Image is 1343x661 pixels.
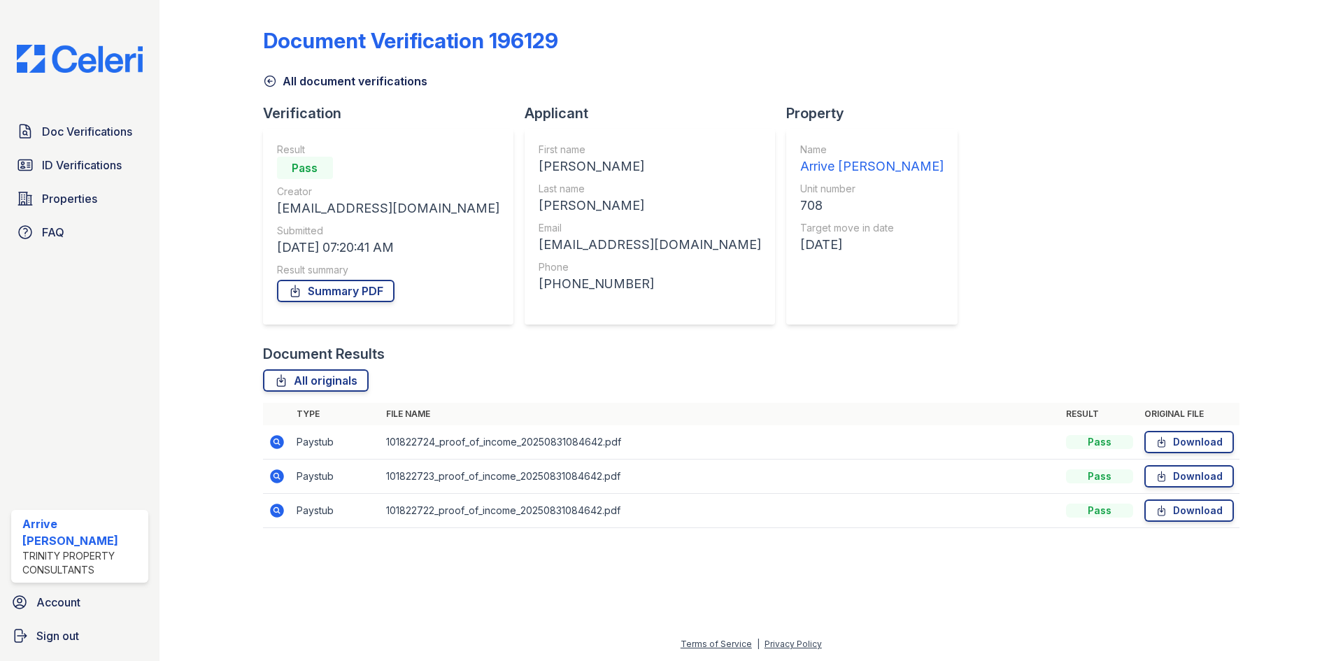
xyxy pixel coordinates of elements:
td: 101822723_proof_of_income_20250831084642.pdf [381,460,1060,494]
img: CE_Logo_Blue-a8612792a0a2168367f1c8372b55b34899dd931a85d93a1a3d3e32e68fde9ad4.png [6,45,154,73]
span: Account [36,594,80,611]
div: [PERSON_NAME] [539,157,761,176]
a: Summary PDF [277,280,395,302]
th: Original file [1139,403,1239,425]
div: [PERSON_NAME] [539,196,761,215]
th: Type [291,403,381,425]
div: [PHONE_NUMBER] [539,274,761,294]
div: Document Verification 196129 [263,28,558,53]
div: [EMAIL_ADDRESS][DOMAIN_NAME] [277,199,499,218]
div: | [757,639,760,649]
a: Terms of Service [681,639,752,649]
div: First name [539,143,761,157]
span: ID Verifications [42,157,122,173]
div: Result [277,143,499,157]
a: All originals [263,369,369,392]
a: Privacy Policy [765,639,822,649]
a: ID Verifications [11,151,148,179]
div: Document Results [263,344,385,364]
div: Pass [1066,469,1133,483]
th: File name [381,403,1060,425]
th: Result [1060,403,1139,425]
div: Arrive [PERSON_NAME] [800,157,944,176]
div: 708 [800,196,944,215]
div: Last name [539,182,761,196]
div: Unit number [800,182,944,196]
td: 101822724_proof_of_income_20250831084642.pdf [381,425,1060,460]
div: Property [786,104,969,123]
div: Result summary [277,263,499,277]
div: Pass [1066,504,1133,518]
div: Applicant [525,104,786,123]
span: Properties [42,190,97,207]
td: Paystub [291,494,381,528]
span: FAQ [42,224,64,241]
div: Pass [277,157,333,179]
a: Account [6,588,154,616]
div: Trinity Property Consultants [22,549,143,577]
a: All document verifications [263,73,427,90]
a: Properties [11,185,148,213]
a: Download [1144,465,1234,488]
a: Download [1144,431,1234,453]
td: 101822722_proof_of_income_20250831084642.pdf [381,494,1060,528]
div: [DATE] 07:20:41 AM [277,238,499,257]
td: Paystub [291,460,381,494]
a: Name Arrive [PERSON_NAME] [800,143,944,176]
a: Download [1144,499,1234,522]
div: Verification [263,104,525,123]
div: Phone [539,260,761,274]
div: Submitted [277,224,499,238]
td: Paystub [291,425,381,460]
div: [EMAIL_ADDRESS][DOMAIN_NAME] [539,235,761,255]
a: FAQ [11,218,148,246]
div: Arrive [PERSON_NAME] [22,516,143,549]
a: Doc Verifications [11,118,148,145]
div: Target move in date [800,221,944,235]
div: Email [539,221,761,235]
div: [DATE] [800,235,944,255]
span: Doc Verifications [42,123,132,140]
div: Name [800,143,944,157]
div: Creator [277,185,499,199]
span: Sign out [36,627,79,644]
div: Pass [1066,435,1133,449]
a: Sign out [6,622,154,650]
